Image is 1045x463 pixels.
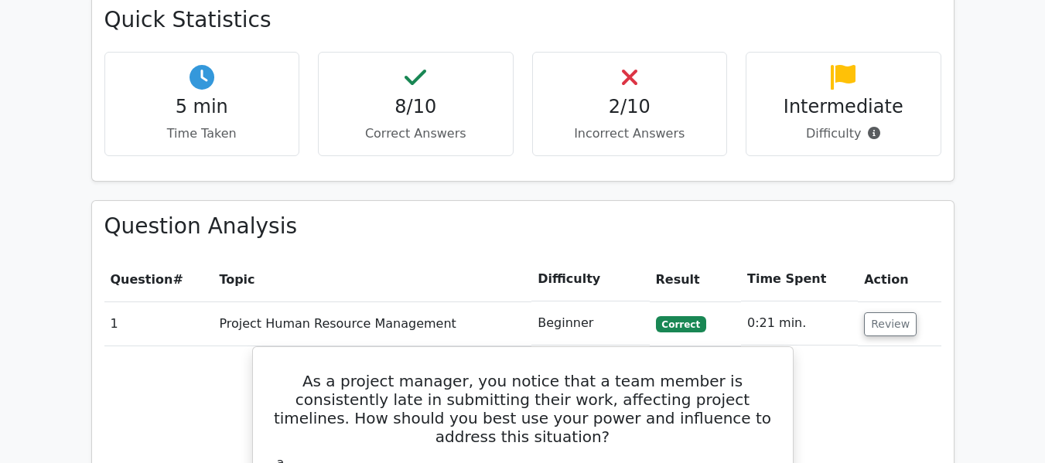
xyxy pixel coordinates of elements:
td: 0:21 min. [741,301,858,346]
h3: Quick Statistics [104,7,941,33]
h4: 2/10 [545,96,715,118]
span: Question [111,272,173,287]
h5: As a project manager, you notice that a team member is consistently late in submitting their work... [271,372,774,446]
th: Time Spent [741,257,858,301]
span: Correct [656,316,706,332]
th: Topic [213,257,531,301]
h4: 5 min [118,96,287,118]
td: Project Human Resource Management [213,301,531,346]
td: 1 [104,301,213,346]
td: Beginner [531,301,649,346]
p: Time Taken [118,124,287,143]
p: Difficulty [759,124,928,143]
th: Difficulty [531,257,649,301]
p: Incorrect Answers [545,124,715,143]
th: # [104,257,213,301]
th: Result [650,257,742,301]
th: Action [858,257,941,301]
button: Review [864,312,917,336]
h4: Intermediate [759,96,928,118]
p: Correct Answers [331,124,500,143]
h4: 8/10 [331,96,500,118]
h3: Question Analysis [104,213,941,240]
